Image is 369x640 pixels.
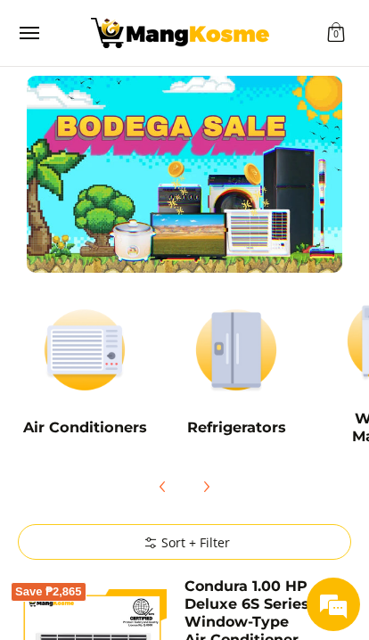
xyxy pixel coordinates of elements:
img: Refrigerators [169,299,303,400]
h5: Air Conditioners [18,418,152,436]
span: Save ₱2,865 [15,587,82,597]
button: Next [186,467,225,506]
span: Sort + Filter [140,534,230,552]
img: Bodega Sale l Mang Kosme: Cost-Efficient &amp; Quality Home Appliances | Page 2 [91,18,269,48]
h5: Refrigerators [169,418,303,436]
img: Air Conditioners [18,299,152,400]
summary: Sort + Filter [18,524,351,560]
a: Refrigerators Refrigerators [169,299,303,449]
a: Air Conditioners Air Conditioners [18,299,152,449]
span: 0 [331,31,341,38]
button: Previous [143,467,183,506]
